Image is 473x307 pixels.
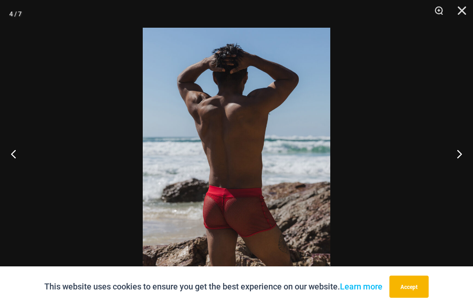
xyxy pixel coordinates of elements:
[44,280,382,294] p: This website uses cookies to ensure you get the best experience on our website.
[389,276,429,298] button: Accept
[340,282,382,291] a: Learn more
[9,7,22,21] div: 4 / 7
[438,131,473,177] button: Next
